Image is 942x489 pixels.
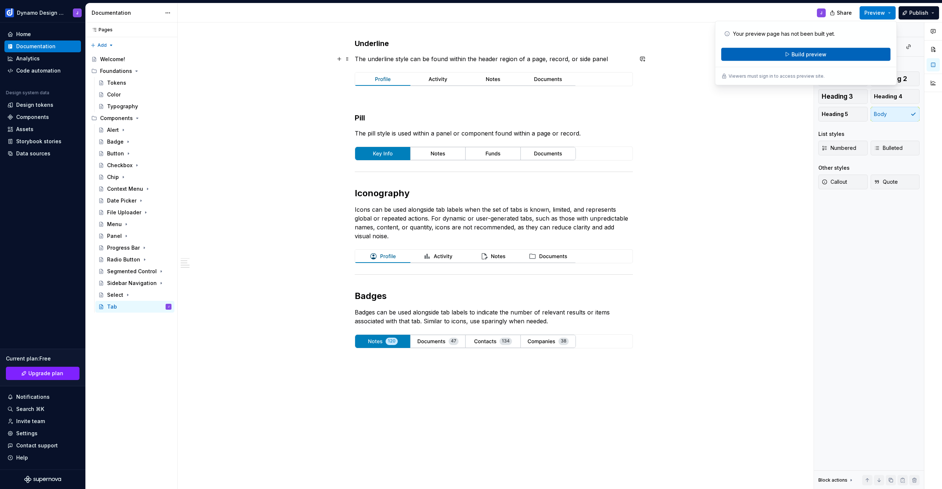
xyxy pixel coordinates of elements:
[107,79,126,87] div: Tokens
[822,93,853,100] span: Heading 3
[107,173,119,181] div: Chip
[95,89,174,101] a: Color
[818,164,850,172] div: Other styles
[95,183,174,195] a: Context Menu
[28,370,63,377] span: Upgrade plan
[16,43,56,50] div: Documentation
[16,101,53,109] div: Design tokens
[95,218,174,230] a: Menu
[4,136,81,147] a: Storybook stories
[4,440,81,451] button: Contact support
[355,187,633,199] h2: Iconography
[16,454,28,461] div: Help
[5,8,14,17] img: c5f292b4-1c74-4827-b374-41971f8eb7d9.png
[107,91,121,98] div: Color
[818,141,868,155] button: Numbered
[822,178,847,186] span: Callout
[107,150,124,157] div: Button
[88,53,174,313] div: Page tree
[355,335,576,348] img: 2edd7ced-a5f9-4a5d-8450-dcc1795063dd.svg
[909,9,928,17] span: Publish
[16,138,61,145] div: Storybook stories
[721,48,890,61] button: Build preview
[355,250,576,263] img: c69d5ae2-7412-4cb0-9604-71fbc8afc1f1.svg
[899,6,939,20] button: Publish
[4,452,81,464] button: Help
[95,301,174,313] a: TabJ
[95,195,174,207] a: Date Picker
[4,148,81,159] a: Data sources
[4,428,81,439] a: Settings
[100,56,125,63] div: Welcome!
[107,197,137,204] div: Date Picker
[88,27,113,33] div: Pages
[818,89,868,104] button: Heading 3
[355,113,633,123] h3: Pill
[874,178,898,186] span: Quote
[4,99,81,111] a: Design tokens
[76,10,78,16] div: J
[1,5,84,21] button: Dynamo Design SystemJ
[95,77,174,89] a: Tokens
[4,28,81,40] a: Home
[16,393,50,401] div: Notifications
[107,103,138,110] div: Typography
[355,38,633,49] h3: Underline
[16,418,45,425] div: Invite team
[95,207,174,218] a: File Uploader
[95,254,174,265] a: Radio Button
[95,277,174,289] a: Sidebar Navigation
[864,9,885,17] span: Preview
[837,9,852,17] span: Share
[88,65,174,77] div: Foundations
[168,303,169,310] div: J
[4,65,81,77] a: Code automation
[16,67,61,74] div: Code automation
[95,171,174,183] a: Chip
[729,73,825,79] p: Viewers must sign in to access preview site.
[818,477,847,483] div: Block actions
[95,289,174,301] a: Select
[733,30,835,38] p: Your preview page has not been built yet.
[107,232,122,240] div: Panel
[4,41,81,52] a: Documentation
[860,6,896,20] button: Preview
[16,405,44,413] div: Search ⌘K
[16,150,50,157] div: Data sources
[871,89,920,104] button: Heading 4
[6,367,79,380] a: Upgrade plan
[874,144,903,152] span: Bulleted
[107,221,122,228] div: Menu
[95,242,174,254] a: Progress Bar
[107,162,132,169] div: Checkbox
[826,6,857,20] button: Share
[95,148,174,159] a: Button
[871,141,920,155] button: Bulleted
[107,291,123,299] div: Select
[16,442,58,449] div: Contact support
[95,101,174,112] a: Typography
[355,205,633,240] p: Icons can be used alongside tab labels when the set of tabs is known, limited, and represents glo...
[820,10,822,16] div: J
[822,144,856,152] span: Numbered
[792,51,826,58] span: Build preview
[24,476,61,483] svg: Supernova Logo
[98,42,107,48] span: Add
[355,129,633,138] p: The pill style is used within a panel or component found within a page or record.
[818,475,854,485] div: Block actions
[355,147,576,160] img: da4a94a1-96c3-460c-bd15-cc2cdb974754.svg
[871,175,920,189] button: Quote
[4,403,81,415] button: Search ⌘K
[4,111,81,123] a: Components
[88,112,174,124] div: Components
[16,126,33,133] div: Assets
[818,107,868,122] button: Heading 5
[6,90,49,96] div: Design system data
[100,115,133,122] div: Components
[107,138,124,145] div: Badge
[4,53,81,64] a: Analytics
[88,40,116,50] button: Add
[4,123,81,135] a: Assets
[95,136,174,148] a: Badge
[107,279,157,287] div: Sidebar Navigation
